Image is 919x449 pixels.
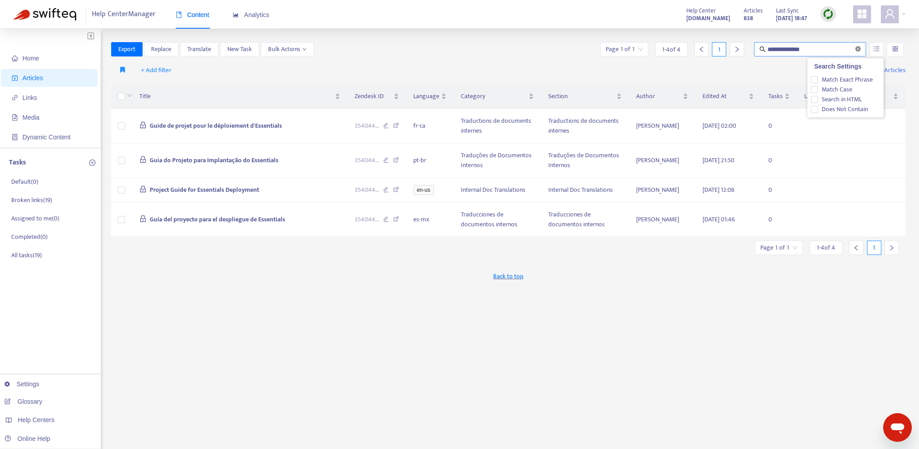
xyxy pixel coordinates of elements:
[698,46,705,52] span: left
[695,84,761,109] th: Edited At
[629,143,696,178] td: [PERSON_NAME]
[761,84,797,109] th: Tasks
[150,121,282,131] span: Guide de projet pour le déploiement d'Essentials
[22,55,39,62] span: Home
[302,47,307,52] span: down
[406,109,454,143] td: fr-ca
[744,13,753,23] strong: 838
[12,55,18,61] span: home
[12,95,18,101] span: link
[355,185,379,195] span: 354044 ...
[176,11,209,18] span: Content
[761,203,797,237] td: 0
[768,91,783,101] span: Tasks
[817,243,835,252] span: 1 - 4 of 4
[4,380,39,388] a: Settings
[629,178,696,203] td: [PERSON_NAME]
[541,203,629,237] td: Traducciones de documentos internos
[134,63,178,78] button: + Add filter
[636,91,681,101] span: Author
[761,109,797,143] td: 0
[18,416,55,423] span: Help Centers
[9,157,26,168] p: Tasks
[454,84,541,109] th: Category
[187,44,211,54] span: Translate
[817,67,824,74] img: image-link
[541,178,629,203] td: Internal Doc Translations
[702,155,734,165] span: [DATE] 21:50
[11,177,38,186] p: Default ( 0 )
[233,11,269,18] span: Analytics
[268,44,307,54] span: Bulk Actions
[855,46,861,52] span: close-circle
[870,42,884,56] button: unordered-list
[355,121,379,131] span: 354044 ...
[89,160,95,166] span: plus-circle
[180,42,218,56] button: Translate
[139,215,147,222] span: lock
[406,203,454,237] td: es-mx
[355,155,379,165] span: 354044 ...
[150,185,259,195] span: Project Guide for Essentials Deployment
[823,9,834,20] img: sync.dc5367851b00ba804db3.png
[629,109,696,143] td: [PERSON_NAME]
[220,42,259,56] button: New Task
[686,6,716,16] span: Help Center
[454,178,541,203] td: Internal Doc Translations
[797,84,906,109] th: Labels
[867,241,881,255] div: 1
[804,91,891,101] span: Labels
[4,398,42,405] a: Glossary
[884,9,895,19] span: user
[883,413,912,442] iframe: Button to launch messaging window
[139,186,147,193] span: lock
[548,91,614,101] span: Section
[176,12,182,18] span: book
[12,75,18,81] span: account-book
[355,215,379,224] span: 354044 ...
[151,44,171,54] span: Replace
[702,91,747,101] span: Edited At
[541,109,629,143] td: Traductions de documents internes
[454,143,541,178] td: Traduções de Documentos Internos
[629,84,696,109] th: Author
[139,121,147,129] span: lock
[889,245,895,251] span: right
[702,185,734,195] span: [DATE] 12:08
[461,91,527,101] span: Category
[22,94,37,101] span: Links
[127,93,132,98] span: down
[734,46,740,52] span: right
[233,12,239,18] span: area-chart
[355,91,392,101] span: Zendesk ID
[139,156,147,163] span: lock
[541,84,629,109] th: Section
[776,13,807,23] strong: [DATE] 18:47
[761,143,797,178] td: 0
[662,45,681,54] span: 1 - 4 of 4
[413,91,439,101] span: Language
[744,6,763,16] span: Articles
[150,214,285,224] span: Guía del proyecto para el despliegue de Essentials
[759,46,766,52] span: search
[817,63,906,78] a: Getting started with Articles
[702,121,736,131] span: [DATE] 02:00
[11,195,52,205] p: Broken links ( 19 )
[12,134,18,140] span: container
[11,250,42,260] p: All tasks ( 19 )
[629,203,696,237] td: [PERSON_NAME]
[22,114,39,121] span: Media
[873,46,880,52] span: unordered-list
[11,232,48,242] p: Completed ( 0 )
[4,435,50,442] a: Online Help
[776,6,799,16] span: Last Sync
[541,143,629,178] td: Traduções de Documentos Internos
[92,6,156,23] span: Help Center Manager
[454,109,541,143] td: Traductions de documents internes
[493,272,523,281] span: Back to top
[227,44,252,54] span: New Task
[406,143,454,178] td: pt-br
[712,42,726,56] div: 1
[150,155,278,165] span: Guia do Projeto para Implantação do Essentials
[686,13,730,23] strong: [DOMAIN_NAME]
